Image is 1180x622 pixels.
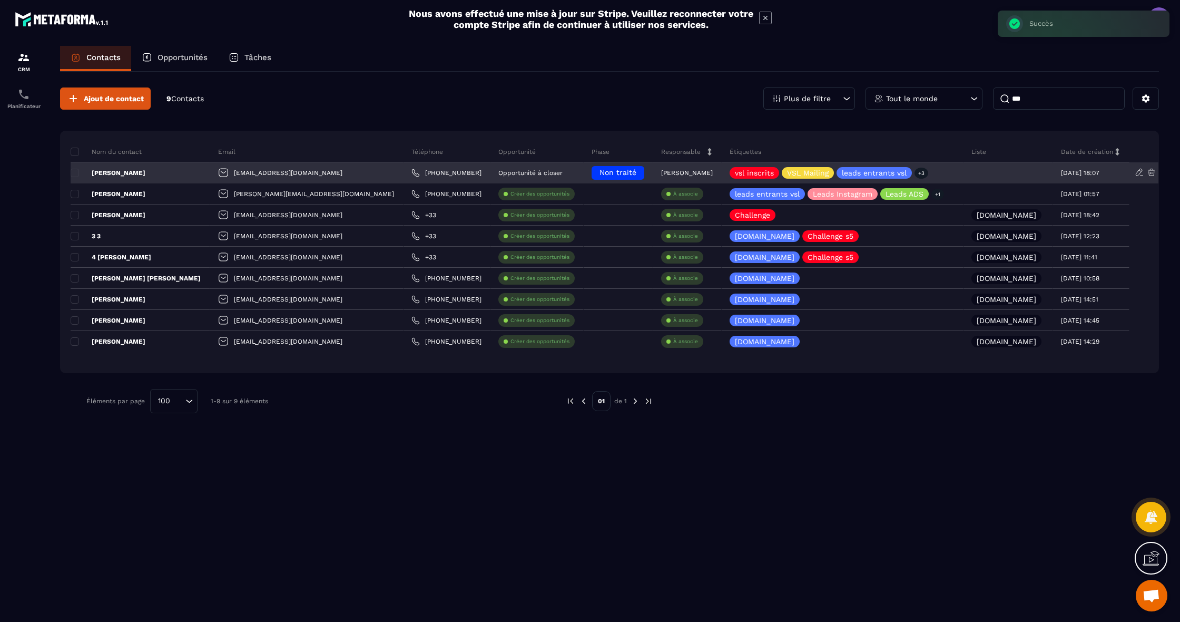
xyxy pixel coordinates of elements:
p: [DOMAIN_NAME] [735,296,794,303]
p: À associe [673,232,698,240]
p: CRM [3,66,45,72]
p: vsl inscrits [735,169,774,177]
p: de 1 [614,397,627,405]
a: formationformationCRM [3,43,45,80]
p: Créer des opportunités [510,317,569,324]
img: prev [579,396,588,406]
button: Ajout de contact [60,88,151,110]
p: [DOMAIN_NAME] [977,275,1036,282]
p: À associe [673,338,698,345]
p: Créer des opportunités [510,254,569,261]
a: Tâches [218,46,282,71]
p: [DOMAIN_NAME] [977,338,1036,345]
p: [DATE] 14:29 [1061,338,1099,345]
p: Responsable [661,148,701,156]
p: [DOMAIN_NAME] [977,296,1036,303]
p: [PERSON_NAME] [71,316,145,325]
a: +33 [411,232,436,240]
p: À associe [673,211,698,219]
p: Challenge [735,211,770,219]
p: 9 [166,94,204,104]
p: Nom du contact [71,148,142,156]
p: Étiquettes [730,148,761,156]
p: À associe [673,317,698,324]
img: next [631,396,640,406]
p: 1-9 sur 9 éléments [211,397,268,405]
h2: Nous avons effectué une mise à jour sur Stripe. Veuillez reconnecter votre compte Stripe afin de ... [408,8,754,30]
a: +33 [411,253,436,261]
p: Leads ADS [886,190,923,198]
input: Search for option [174,395,183,407]
p: Email [218,148,235,156]
p: Challenge s5 [808,232,853,240]
p: [DOMAIN_NAME] [977,254,1036,261]
p: Téléphone [411,148,443,156]
p: Planificateur [3,103,45,109]
img: formation [17,51,30,64]
p: [DOMAIN_NAME] [977,232,1036,240]
p: [PERSON_NAME] [71,295,145,304]
p: [DOMAIN_NAME] [735,254,794,261]
p: Créer des opportunités [510,211,569,219]
p: [DATE] 11:41 [1061,254,1097,261]
p: [PERSON_NAME] [71,169,145,177]
p: [DATE] 18:42 [1061,211,1099,219]
p: 01 [592,391,611,411]
p: [DATE] 12:23 [1061,232,1099,240]
p: [DOMAIN_NAME] [735,275,794,282]
p: Opportunité [498,148,536,156]
img: prev [566,396,575,406]
a: [PHONE_NUMBER] [411,316,481,325]
p: Challenge s5 [808,254,853,261]
p: Créer des opportunités [510,190,569,198]
p: 4 [PERSON_NAME] [71,253,151,261]
p: Opportunités [158,53,208,62]
p: [PERSON_NAME] [71,190,145,198]
p: Opportunité à closer [498,169,563,177]
p: [DATE] 01:57 [1061,190,1099,198]
a: [PHONE_NUMBER] [411,190,481,198]
p: Créer des opportunités [510,296,569,303]
p: Éléments par page [86,397,145,405]
p: [DOMAIN_NAME] [735,232,794,240]
p: [DOMAIN_NAME] [735,317,794,324]
p: À associe [673,254,698,261]
p: Créer des opportunités [510,338,569,345]
p: +3 [914,168,928,179]
p: Leads Instagram [813,190,872,198]
img: next [644,396,653,406]
a: Contacts [60,46,131,71]
p: +1 [931,189,944,200]
p: VSL Mailing [787,169,829,177]
a: [PHONE_NUMBER] [411,169,481,177]
p: [DATE] 14:45 [1061,317,1099,324]
p: leads entrants vsl [842,169,907,177]
a: [PHONE_NUMBER] [411,295,481,304]
p: [DATE] 10:58 [1061,275,1099,282]
p: Phase [592,148,609,156]
p: Liste [971,148,986,156]
p: Plus de filtre [784,95,831,102]
p: Tâches [244,53,271,62]
p: À associe [673,190,698,198]
p: 3 3 [71,232,101,240]
p: À associe [673,275,698,282]
img: scheduler [17,88,30,101]
p: Date de création [1061,148,1113,156]
a: [PHONE_NUMBER] [411,337,481,346]
p: [PERSON_NAME] [71,211,145,219]
p: Contacts [86,53,121,62]
span: Non traité [599,168,636,177]
a: [PHONE_NUMBER] [411,274,481,283]
span: 100 [154,395,174,407]
p: [DOMAIN_NAME] [735,338,794,345]
p: [PERSON_NAME] [PERSON_NAME] [71,274,201,283]
div: Search for option [150,389,198,413]
p: [DOMAIN_NAME] [977,317,1036,324]
p: Tout le monde [886,95,938,102]
a: Ouvrir le chat [1136,580,1167,611]
p: [PERSON_NAME] [71,337,145,346]
p: Créer des opportunités [510,275,569,282]
img: logo [15,9,110,28]
p: À associe [673,296,698,303]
